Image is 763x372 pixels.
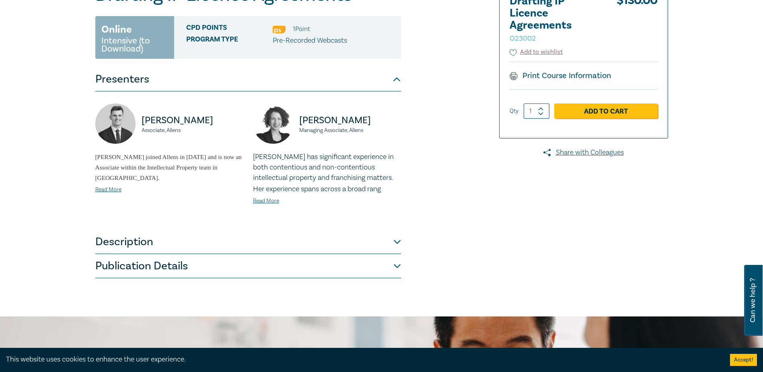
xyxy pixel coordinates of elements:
[95,254,401,278] button: Publication Details
[299,128,401,133] small: Managing Associate, Allens
[299,114,401,127] p: [PERSON_NAME]
[186,35,273,46] span: Program type
[524,103,549,119] input: 1
[6,354,718,365] div: This website uses cookies to enhance the user experience.
[499,147,668,158] a: Share with Colleagues
[186,24,273,34] span: CPD Points
[253,184,401,194] p: Her experience spans across a broad rang
[142,114,243,127] p: [PERSON_NAME]
[273,26,286,33] img: Professional Skills
[101,22,132,37] h3: Online
[510,70,611,81] a: Print Course Information
[101,37,168,53] small: Intensive (to Download)
[95,103,136,144] img: https://s3.ap-southeast-2.amazonaws.com/leo-cussen-store-production-content/Contacts/Robert%20Vie...
[510,48,563,57] button: Add to wishlist
[554,103,658,119] a: Add to Cart
[730,354,757,366] button: Accept cookies
[293,24,310,34] li: 1 Point
[253,103,293,144] img: https://s3.ap-southeast-2.amazonaws.com/leo-cussen-store-production-content/Contacts/Nadia%20Diaz...
[273,35,347,46] p: Pre-Recorded Webcasts
[95,230,401,254] button: Description
[510,107,518,116] label: Qty
[142,128,243,133] small: Associate, Allens
[95,186,121,193] a: Read More
[253,197,279,205] a: Read More
[95,67,401,91] button: Presenters
[749,270,757,331] span: Can we help ?
[95,153,242,181] span: [PERSON_NAME] joined Allens in [DATE] and is now an Associate within the Intellectual Property te...
[510,34,536,43] small: O23002
[253,152,401,183] p: [PERSON_NAME] has significant experience in both contentious and non-contentious intellectual pro...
